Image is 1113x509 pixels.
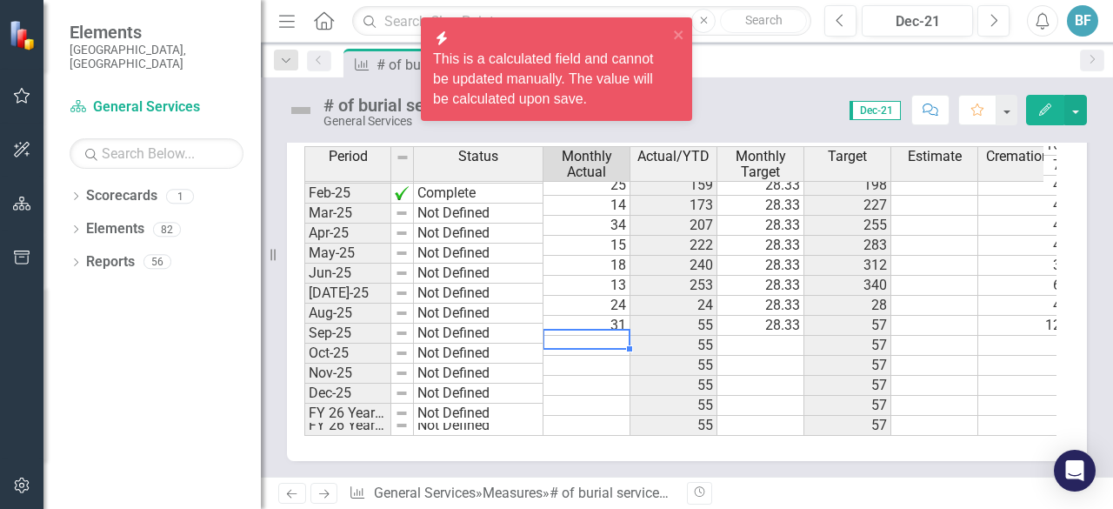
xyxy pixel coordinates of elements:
span: Target [828,149,867,164]
img: 8DAGhfEEPCf229AAAAAElFTkSuQmCC [395,406,409,420]
img: 8DAGhfEEPCf229AAAAAElFTkSuQmCC [395,266,409,280]
td: 198 [804,176,891,196]
td: Oct-25 [304,344,391,364]
td: Complete [414,184,543,204]
img: 8DAGhfEEPCf229AAAAAElFTkSuQmCC [395,419,409,432]
td: 4 [978,296,1065,316]
td: 3 [978,256,1065,276]
td: 253 [630,276,717,296]
img: 8DAGhfEEPCf229AAAAAElFTkSuQmCC [395,346,409,360]
img: Not Defined [287,97,315,124]
img: 8DAGhfEEPCf229AAAAAElFTkSuQmCC [395,206,409,220]
a: General Services [374,485,476,501]
button: Search [720,9,807,33]
td: Not Defined [414,304,543,324]
img: 8DAGhfEEPCf229AAAAAElFTkSuQmCC [395,386,409,400]
td: 255 [804,216,891,236]
img: pn3juVPvDdvCqu7vbYrEMDg6CUzabDQhiKWch+xf20x4ApKJKMwAAAABJRU5ErkJggg== [395,186,409,200]
td: FY 26 Year End [304,404,391,424]
span: Monthly Target [721,149,800,179]
img: 8DAGhfEEPCf229AAAAAElFTkSuQmCC [396,151,410,164]
td: 173 [630,196,717,216]
span: Actual/YTD [637,149,710,164]
img: 8DAGhfEEPCf229AAAAAElFTkSuQmCC [395,286,409,300]
input: Search Below... [70,138,243,169]
span: Status [458,149,498,164]
td: 28.33 [717,176,804,196]
td: 28.33 [717,216,804,236]
td: 57 [804,376,891,396]
img: 8DAGhfEEPCf229AAAAAElFTkSuQmCC [395,226,409,240]
td: Nov-25 [304,364,391,384]
td: 4 [978,216,1065,236]
td: Not Defined [414,416,543,436]
div: 1 [166,189,194,204]
td: 34 [543,216,630,236]
td: 6 [978,276,1065,296]
td: 340 [804,276,891,296]
td: Dec-25 [304,384,391,404]
td: [DATE]-25 [304,284,391,304]
td: 312 [804,256,891,276]
span: Cremations [986,149,1056,164]
td: 55 [630,416,717,436]
td: May-25 [304,244,391,264]
a: Reports [86,252,135,272]
img: 8DAGhfEEPCf229AAAAAElFTkSuQmCC [395,366,409,380]
td: 227 [804,196,891,216]
img: 8DAGhfEEPCf229AAAAAElFTkSuQmCC [395,306,409,320]
div: This is a calculated field and cannot be updated manually. The value will be calculated upon save. [433,50,668,110]
td: Sep-25 [304,324,391,344]
td: 25 [543,176,630,196]
td: 14 [543,196,630,216]
td: 57 [804,356,891,376]
td: 283 [804,236,891,256]
span: Estimate [908,149,962,164]
td: 24 [543,296,630,316]
span: Dec-21 [850,101,901,120]
td: Not Defined [414,364,543,384]
div: 82 [153,222,181,237]
td: 207 [630,216,717,236]
td: 28.33 [717,236,804,256]
div: # of burial services provided [377,54,513,76]
td: 4 [978,196,1065,216]
a: General Services [70,97,243,117]
div: General Services [323,115,542,128]
td: 55 [630,336,717,356]
td: 28.33 [717,296,804,316]
div: Dec-21 [868,11,967,32]
img: ClearPoint Strategy [9,20,39,50]
td: Mar-25 [304,204,391,224]
td: 4 [978,236,1065,256]
td: Not Defined [414,244,543,264]
td: Not Defined [414,284,543,304]
span: Elements [70,22,243,43]
div: 56 [143,255,171,270]
input: Search ClearPoint... [352,6,811,37]
td: Not Defined [414,204,543,224]
td: 24 [630,296,717,316]
td: 28.33 [717,276,804,296]
div: » » [349,484,674,504]
button: Dec-21 [862,5,973,37]
td: Not Defined [414,324,543,344]
div: Open Intercom Messenger [1054,450,1096,492]
button: close [673,24,685,44]
td: Not Defined [414,224,543,244]
span: Period [329,149,368,164]
a: Elements [86,219,144,239]
img: 8DAGhfEEPCf229AAAAAElFTkSuQmCC [395,326,409,340]
span: Monthly Actual [547,149,626,179]
td: 57 [804,396,891,416]
td: 28.33 [717,196,804,216]
td: Not Defined [414,264,543,284]
td: 4 [978,176,1065,196]
td: Jun-25 [304,264,391,284]
span: Search [745,13,783,27]
button: BF [1067,5,1098,37]
img: 8DAGhfEEPCf229AAAAAElFTkSuQmCC [395,246,409,260]
td: 57 [804,316,891,336]
td: 12 [978,316,1065,336]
